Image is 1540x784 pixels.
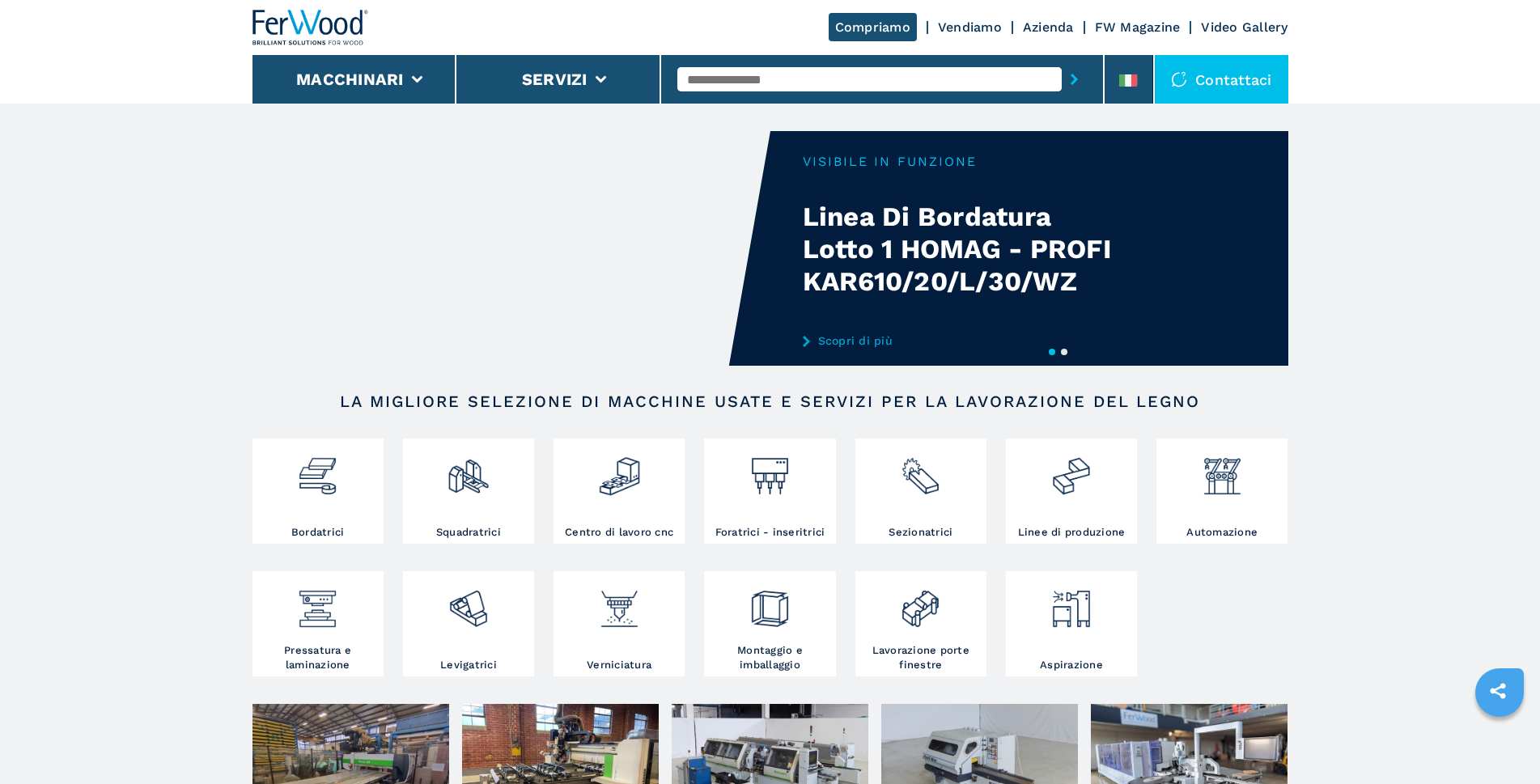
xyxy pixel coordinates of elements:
img: verniciatura_1.png [598,575,641,630]
h3: Montaggio e imballaggio [708,643,831,672]
button: submit-button [1062,61,1087,98]
a: Lavorazione porte finestre [855,571,986,676]
a: Scopri di più [803,334,1120,347]
a: Bordatrici [252,439,384,544]
a: Squadratrici [403,439,534,544]
h3: Automazione [1186,525,1258,540]
img: sezionatrici_2.png [899,443,942,498]
a: Linee di produzione [1006,439,1137,544]
a: Vendiamo [938,19,1002,35]
h3: Foratrici - inseritrici [715,525,825,540]
button: Macchinari [296,70,404,89]
h3: Lavorazione porte finestre [859,643,982,672]
button: 1 [1049,349,1055,355]
a: Automazione [1156,439,1288,544]
div: Contattaci [1155,55,1288,104]
a: Montaggio e imballaggio [704,571,835,676]
img: foratrici_inseritrici_2.png [749,443,791,498]
h2: LA MIGLIORE SELEZIONE DI MACCHINE USATE E SERVIZI PER LA LAVORAZIONE DEL LEGNO [304,392,1237,411]
img: bordatrici_1.png [296,443,339,498]
img: aspirazione_1.png [1050,575,1092,630]
a: Centro di lavoro cnc [554,439,685,544]
h3: Pressatura e laminazione [257,643,380,672]
img: montaggio_imballaggio_2.png [749,575,791,630]
img: lavorazione_porte_finestre_2.png [899,575,942,630]
h3: Verniciatura [587,658,651,672]
img: pressa-strettoia.png [296,575,339,630]
a: Compriamo [829,13,917,41]
a: Aspirazione [1006,571,1137,676]
a: Azienda [1023,19,1074,35]
a: sharethis [1478,671,1518,711]
img: Contattaci [1171,71,1187,87]
iframe: Chat [1471,711,1528,772]
h3: Bordatrici [291,525,345,540]
a: FW Magazine [1095,19,1181,35]
a: Pressatura e laminazione [252,571,384,676]
h3: Sezionatrici [889,525,952,540]
img: centro_di_lavoro_cnc_2.png [598,443,641,498]
video: Your browser does not support the video tag. [252,131,770,366]
a: Levigatrici [403,571,534,676]
img: automazione.png [1201,443,1244,498]
button: Servizi [522,70,588,89]
button: 2 [1061,349,1067,355]
img: Ferwood [252,10,369,45]
h3: Squadratrici [436,525,501,540]
img: levigatrici_2.png [447,575,490,630]
img: squadratrici_2.png [447,443,490,498]
h3: Aspirazione [1040,658,1103,672]
a: Verniciatura [554,571,685,676]
img: linee_di_produzione_2.png [1050,443,1092,498]
h3: Linee di produzione [1018,525,1126,540]
h3: Levigatrici [440,658,497,672]
a: Foratrici - inseritrici [704,439,835,544]
a: Sezionatrici [855,439,986,544]
h3: Centro di lavoro cnc [565,525,673,540]
a: Video Gallery [1201,19,1288,35]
